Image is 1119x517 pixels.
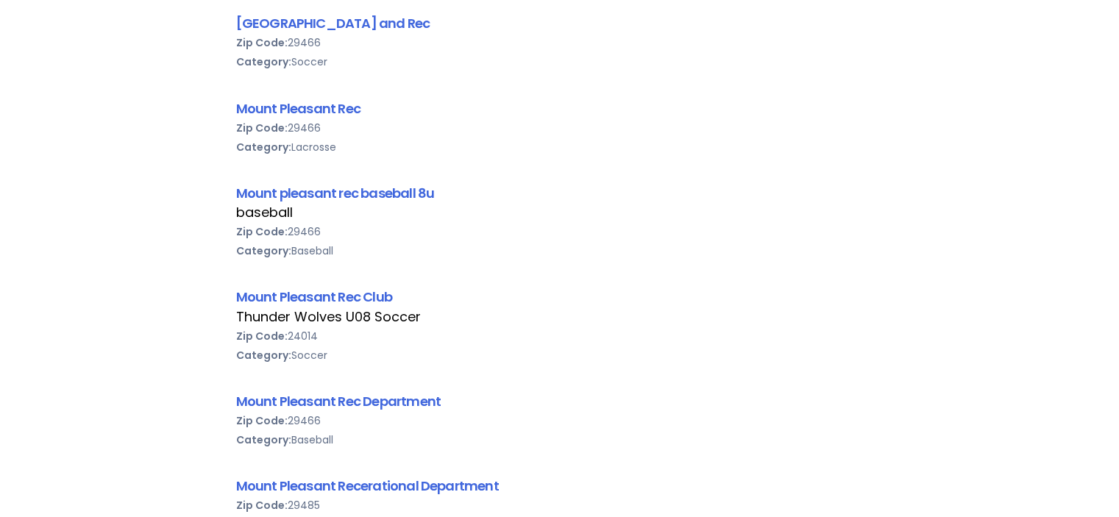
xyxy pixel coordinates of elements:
div: 29466 [236,411,884,430]
div: Soccer [236,346,884,365]
div: baseball [236,203,884,222]
b: Category: [236,432,291,447]
b: Category: [236,348,291,363]
div: 29466 [236,33,884,52]
div: Thunder Wolves U08 Soccer [236,307,884,327]
b: Category: [236,54,291,69]
a: Mount Pleasant Rec Club [236,288,392,306]
b: Category: [236,140,291,154]
div: [GEOGRAPHIC_DATA] and Rec [236,13,884,33]
div: 29466 [236,222,884,241]
a: Mount Pleasant Rec Department [236,392,441,410]
a: [GEOGRAPHIC_DATA] and Rec [236,14,430,32]
div: Mount Pleasant Rec [236,99,884,118]
div: 24014 [236,327,884,346]
div: Mount pleasant rec baseball 8u [236,183,884,203]
a: Mount pleasant rec baseball 8u [236,184,435,202]
div: Soccer [236,52,884,71]
div: 29485 [236,496,884,515]
div: Mount Pleasant Rec Club [236,287,884,307]
a: Mount Pleasant Recerational Department [236,477,499,495]
b: Zip Code: [236,329,288,343]
div: Baseball [236,241,884,260]
a: Mount Pleasant Rec [236,99,360,118]
b: Zip Code: [236,35,288,50]
div: Mount Pleasant Rec Department [236,391,884,411]
b: Zip Code: [236,224,288,239]
div: Baseball [236,430,884,449]
b: Zip Code: [236,413,288,428]
b: Zip Code: [236,498,288,513]
div: 29466 [236,118,884,138]
b: Zip Code: [236,121,288,135]
div: Lacrosse [236,138,884,157]
b: Category: [236,243,291,258]
div: Mount Pleasant Recerational Department [236,476,884,496]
